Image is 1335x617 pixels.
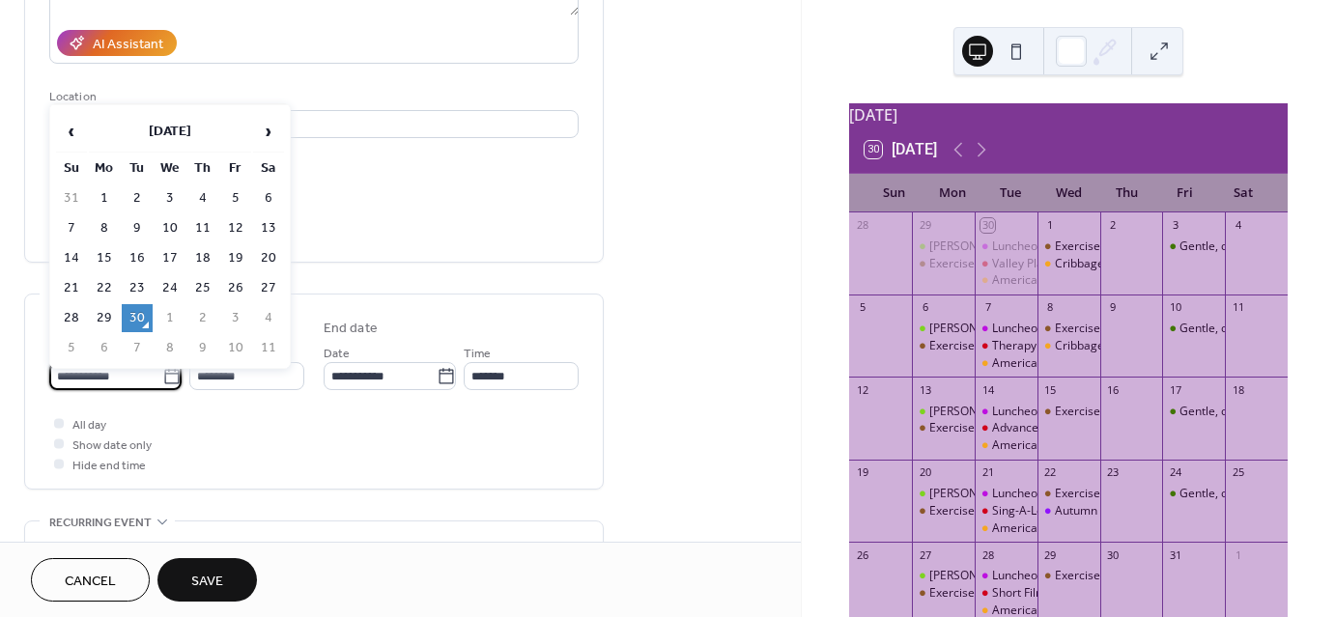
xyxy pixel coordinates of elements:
td: 6 [253,184,284,212]
td: 2 [122,184,153,212]
div: Sing-A-Long [975,503,1037,519]
td: 23 [122,274,153,302]
div: American Mahjong [975,355,1037,372]
div: [DATE] [849,103,1288,126]
span: ‹ [57,112,86,151]
td: 13 [253,214,284,242]
th: Th [187,154,218,182]
div: 1 [1043,218,1058,233]
div: [PERSON_NAME]'s Breakfast [929,321,1084,337]
div: Thu [1097,174,1155,212]
div: Exercise Program [1037,568,1100,584]
td: 31 [56,184,87,212]
div: Mon [923,174,980,212]
span: Recurring event [49,513,152,533]
div: 23 [1106,465,1121,480]
td: 8 [155,334,185,362]
div: Exercise Program [929,338,1025,354]
div: Luncheon [975,404,1037,420]
div: 24 [1168,465,1182,480]
div: Gentle, chair supported yoga for 60+ [1162,321,1225,337]
span: Save [191,572,223,592]
div: Exercise Program [1037,486,1100,502]
div: 31 [1168,547,1182,562]
td: 15 [89,244,120,272]
div: American Mahjong [992,272,1094,289]
td: 17 [155,244,185,272]
div: Exercise Program [1055,404,1150,420]
div: Luncheon [975,568,1037,584]
div: Gentle, chair supported yoga for 60+ [1162,238,1225,255]
div: Exercise Program [1055,321,1150,337]
td: 7 [56,214,87,242]
div: American Mahjong [975,272,1037,289]
span: Hide end time [72,456,146,476]
div: Autumn Dance Party & Buffet Dinner [1037,503,1100,519]
div: Exercise Program [912,503,975,519]
button: Save [157,558,257,602]
div: Wed [1039,174,1097,212]
div: Exercise Program [912,256,975,272]
div: Gentle, chair supported yoga for 60+ [1162,486,1225,502]
div: Sun [865,174,923,212]
td: 25 [187,274,218,302]
td: 1 [155,304,185,332]
div: 27 [918,547,932,562]
div: Sat [1214,174,1272,212]
div: Exercise Program [1037,321,1100,337]
div: Luncheon [992,238,1044,255]
td: 3 [220,304,251,332]
div: 8 [1043,300,1058,315]
div: Walt's Breakfast [912,321,975,337]
div: Cribbage and Mahjong Lessons [1055,256,1224,272]
div: 14 [980,382,995,397]
td: 10 [155,214,185,242]
div: 3 [1168,218,1182,233]
td: 21 [56,274,87,302]
div: 16 [1106,382,1121,397]
div: Luncheon [992,568,1044,584]
td: 26 [220,274,251,302]
div: Exercise Program [1037,238,1100,255]
div: Advanced Directives [975,420,1037,436]
div: Exercise Program [912,338,975,354]
div: American Mahjong [975,437,1037,454]
div: Luncheon [975,486,1037,502]
div: Exercise Program [1055,238,1150,255]
div: Exercise Program [929,420,1025,436]
div: Exercise Program [929,585,1025,602]
th: Sa [253,154,284,182]
div: Sing-A-Long [992,503,1057,519]
button: 30[DATE] [858,136,944,163]
div: Fri [1155,174,1213,212]
div: 21 [980,465,995,480]
td: 24 [155,274,185,302]
div: Walt's Breakfast [912,238,975,255]
th: Mo [89,154,120,182]
div: Cribbage and Mahjong Lessons [1037,338,1100,354]
div: 4 [1231,218,1245,233]
div: Therapy Dog Visit [992,338,1087,354]
td: 2 [187,304,218,332]
td: 16 [122,244,153,272]
div: 9 [1106,300,1121,315]
div: 29 [1043,547,1058,562]
td: 20 [253,244,284,272]
th: Su [56,154,87,182]
td: 8 [89,214,120,242]
td: 29 [89,304,120,332]
button: Cancel [31,558,150,602]
td: 4 [187,184,218,212]
div: 19 [855,465,869,480]
div: American Mahjong [975,520,1037,537]
div: 10 [1168,300,1182,315]
div: 6 [918,300,932,315]
div: 26 [855,547,869,562]
div: Walt's Breakfast [912,404,975,420]
span: Cancel [65,572,116,592]
td: 28 [56,304,87,332]
td: 19 [220,244,251,272]
div: American Mahjong [992,520,1094,537]
span: Time [464,344,491,364]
